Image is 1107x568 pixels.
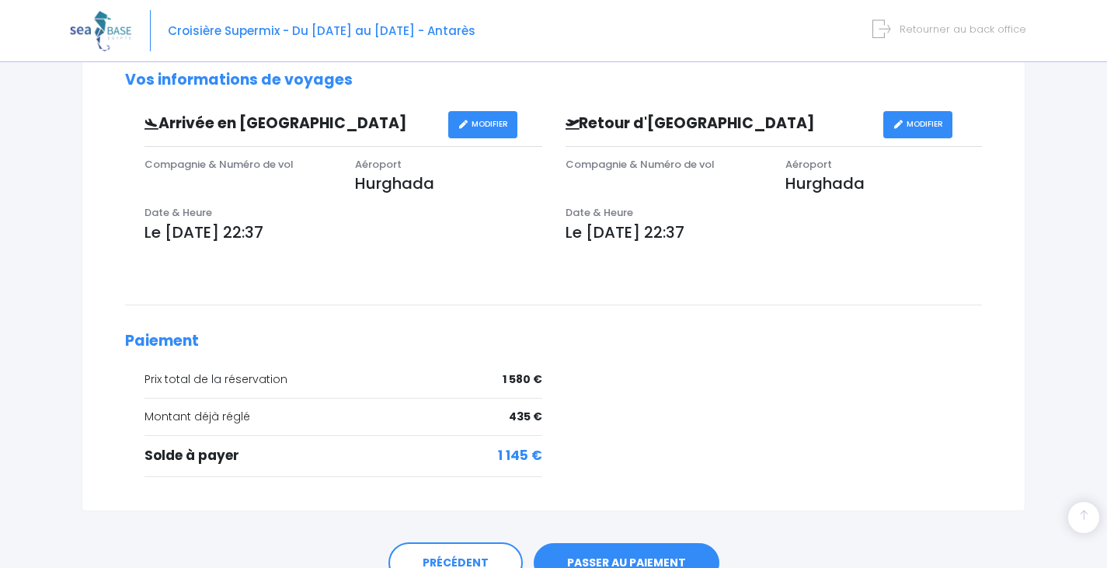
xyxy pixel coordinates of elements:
[503,371,542,388] span: 1 580 €
[355,157,402,172] span: Aéroport
[883,111,952,138] a: MODIFIER
[144,409,542,425] div: Montant déjà réglé
[900,22,1026,37] span: Retourner au back office
[448,111,517,138] a: MODIFIER
[144,157,294,172] span: Compagnie & Numéro de vol
[879,22,1026,37] a: Retourner au back office
[498,446,542,466] span: 1 145 €
[133,115,448,133] h3: Arrivée en [GEOGRAPHIC_DATA]
[554,115,884,133] h3: Retour d'[GEOGRAPHIC_DATA]
[509,409,542,425] span: 435 €
[125,71,982,89] h2: Vos informations de voyages
[144,371,542,388] div: Prix total de la réservation
[785,172,982,195] p: Hurghada
[144,446,542,466] div: Solde à payer
[355,172,542,195] p: Hurghada
[144,221,542,244] p: Le [DATE] 22:37
[566,157,715,172] span: Compagnie & Numéro de vol
[125,333,982,350] h2: Paiement
[566,205,633,220] span: Date & Heure
[168,23,475,39] span: Croisière Supermix - Du [DATE] au [DATE] - Antarès
[785,157,832,172] span: Aéroport
[566,221,983,244] p: Le [DATE] 22:37
[144,205,212,220] span: Date & Heure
